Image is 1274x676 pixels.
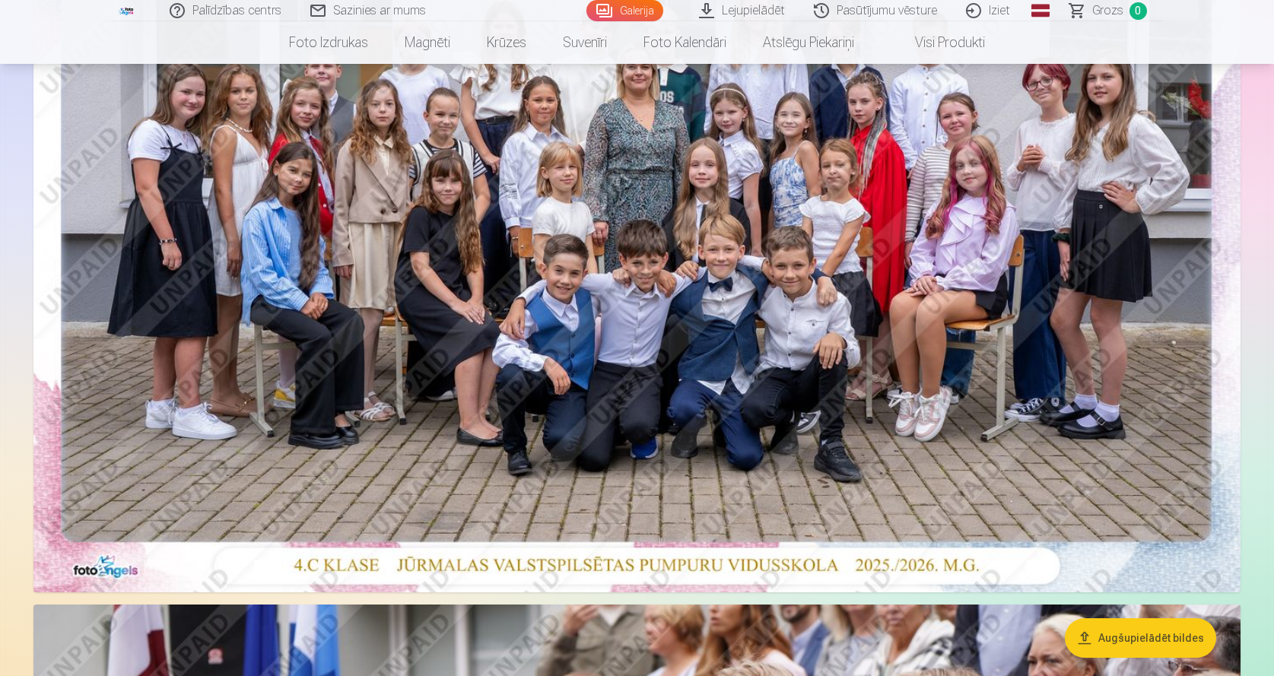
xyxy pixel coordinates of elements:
a: Visi produkti [872,21,1003,64]
img: /fa3 [119,6,135,15]
a: Foto izdrukas [271,21,386,64]
span: Grozs [1092,2,1123,20]
a: Foto kalendāri [625,21,745,64]
a: Krūzes [469,21,545,64]
a: Magnēti [386,21,469,64]
span: 0 [1129,2,1147,20]
a: Suvenīri [545,21,625,64]
button: Augšupielādēt bildes [1065,618,1216,658]
a: Atslēgu piekariņi [745,21,872,64]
